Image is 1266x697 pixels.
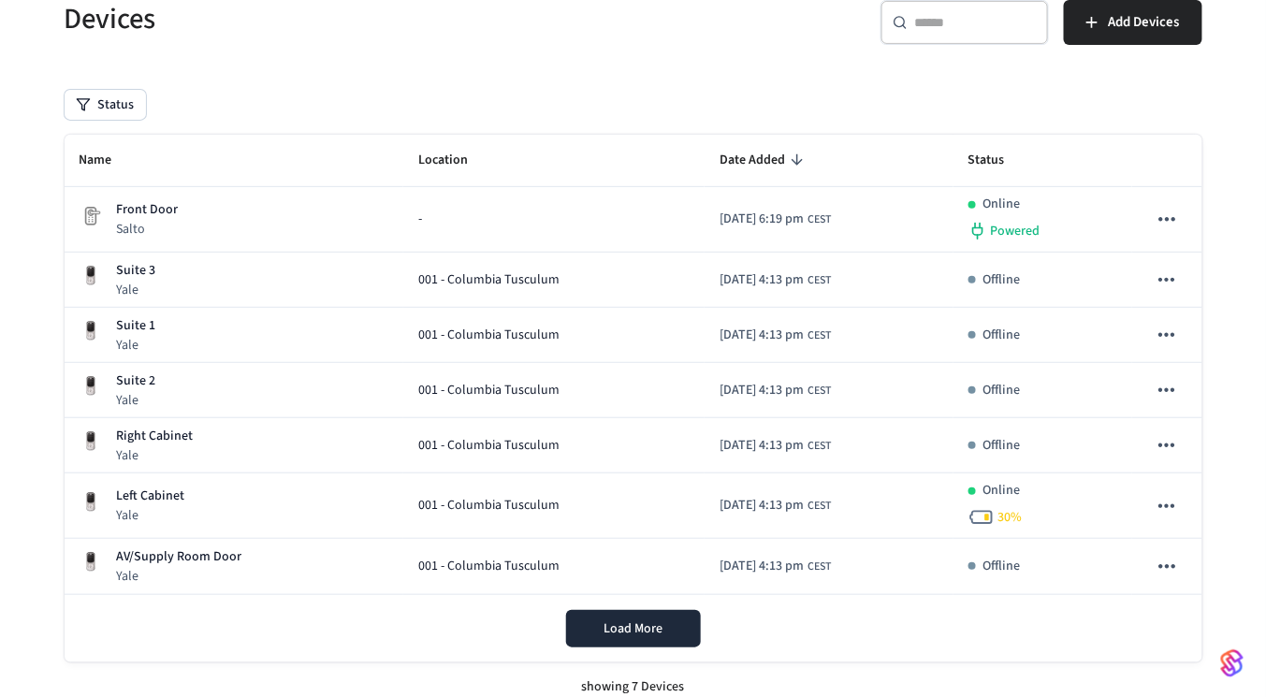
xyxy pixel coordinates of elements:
img: Yale Assure Touchscreen Wifi Smart Lock, Satin Nickel, Front [80,551,102,574]
p: Yale [117,336,156,355]
p: Offline [983,270,1021,290]
div: Europe/Warsaw [720,496,831,515]
div: Europe/Warsaw [720,436,831,456]
div: Europe/Warsaw [720,270,831,290]
span: CEST [808,559,831,575]
span: Powered [991,222,1040,240]
p: Suite 1 [117,316,156,336]
span: CEST [808,327,831,344]
p: Suite 2 [117,371,156,391]
span: CEST [808,498,831,515]
div: Europe/Warsaw [720,557,831,576]
span: Location [418,146,492,175]
span: Add Devices [1109,10,1180,35]
img: Yale Assure Touchscreen Wifi Smart Lock, Satin Nickel, Front [80,320,102,342]
p: Offline [983,557,1021,576]
span: Date Added [720,146,809,175]
img: Yale Assure Touchscreen Wifi Smart Lock, Satin Nickel, Front [80,265,102,287]
img: Yale Assure Touchscreen Wifi Smart Lock, Satin Nickel, Front [80,491,102,514]
span: - [418,210,422,229]
span: 001 - Columbia Tusculum [418,496,560,515]
span: Load More [604,619,662,638]
span: [DATE] 4:13 pm [720,436,804,456]
p: Yale [117,506,185,525]
div: Europe/Warsaw [720,381,831,400]
span: 30 % [998,508,1023,527]
p: Front Door [117,200,179,220]
p: Yale [117,446,194,465]
p: Yale [117,391,156,410]
p: AV/Supply Room Door [117,547,242,567]
button: Load More [566,610,701,647]
span: 001 - Columbia Tusculum [418,436,560,456]
span: 001 - Columbia Tusculum [418,326,560,345]
span: CEST [808,438,831,455]
p: Left Cabinet [117,486,185,506]
span: CEST [808,383,831,399]
span: 001 - Columbia Tusculum [418,270,560,290]
span: [DATE] 4:13 pm [720,270,804,290]
p: Offline [983,436,1021,456]
span: 001 - Columbia Tusculum [418,381,560,400]
span: [DATE] 6:19 pm [720,210,804,229]
img: Yale Assure Touchscreen Wifi Smart Lock, Satin Nickel, Front [80,375,102,398]
span: [DATE] 4:13 pm [720,496,804,515]
span: CEST [808,272,831,289]
span: Status [968,146,1029,175]
table: sticky table [65,135,1202,595]
span: [DATE] 4:13 pm [720,326,804,345]
p: Yale [117,567,242,586]
img: Yale Assure Touchscreen Wifi Smart Lock, Satin Nickel, Front [80,430,102,453]
p: Yale [117,281,156,299]
span: [DATE] 4:13 pm [720,381,804,400]
button: Status [65,90,146,120]
p: Offline [983,326,1021,345]
p: Suite 3 [117,261,156,281]
img: Placeholder Lock Image [80,205,102,227]
span: [DATE] 4:13 pm [720,557,804,576]
p: Salto [117,220,179,239]
div: Europe/Warsaw [720,326,831,345]
p: Offline [983,381,1021,400]
p: Online [983,481,1021,501]
p: Right Cabinet [117,427,194,446]
div: Europe/Warsaw [720,210,831,229]
p: Online [983,195,1021,214]
span: 001 - Columbia Tusculum [418,557,560,576]
span: Name [80,146,137,175]
span: CEST [808,211,831,228]
img: SeamLogoGradient.69752ec5.svg [1221,648,1244,678]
